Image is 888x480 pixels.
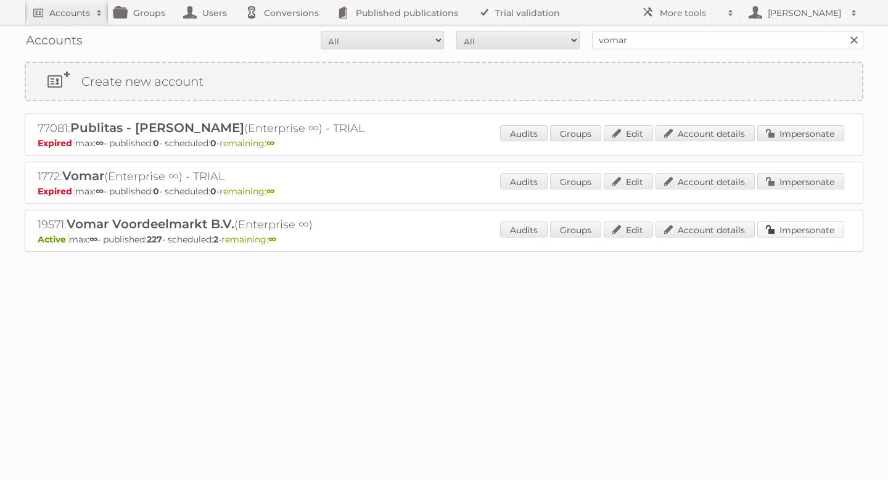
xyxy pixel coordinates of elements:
span: Vomar [62,168,104,183]
strong: 2 [213,234,218,245]
strong: ∞ [89,234,97,245]
h2: 1772: (Enterprise ∞) - TRIAL [38,168,469,184]
a: Groups [550,173,601,189]
strong: ∞ [96,186,104,197]
a: Audits [500,221,548,238]
span: Publitas - [PERSON_NAME] [70,120,244,135]
strong: ∞ [266,138,274,149]
span: Active [38,234,69,245]
strong: 0 [210,138,216,149]
h2: [PERSON_NAME] [765,7,845,19]
strong: ∞ [268,234,276,245]
span: Expired [38,186,75,197]
span: remaining: [220,186,274,197]
a: Account details [656,173,755,189]
strong: 0 [153,186,159,197]
a: Impersonate [757,125,844,141]
span: remaining: [220,138,274,149]
strong: ∞ [96,138,104,149]
a: Audits [500,125,548,141]
a: Edit [604,221,653,238]
strong: ∞ [266,186,274,197]
a: Audits [500,173,548,189]
a: Account details [656,221,755,238]
a: Edit [604,173,653,189]
a: Impersonate [757,173,844,189]
span: Vomar Voordeelmarkt B.V. [67,217,234,231]
a: Groups [550,125,601,141]
h2: 19571: (Enterprise ∞) [38,217,469,233]
span: remaining: [221,234,276,245]
span: Expired [38,138,75,149]
p: max: - published: - scheduled: - [38,138,850,149]
h2: 77081: (Enterprise ∞) - TRIAL [38,120,469,136]
a: Account details [656,125,755,141]
a: Groups [550,221,601,238]
p: max: - published: - scheduled: - [38,234,850,245]
strong: 0 [210,186,216,197]
a: Create new account [26,63,862,100]
a: Impersonate [757,221,844,238]
strong: 0 [153,138,159,149]
strong: 227 [147,234,162,245]
h2: Accounts [49,7,90,19]
a: Edit [604,125,653,141]
h2: More tools [660,7,721,19]
p: max: - published: - scheduled: - [38,186,850,197]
